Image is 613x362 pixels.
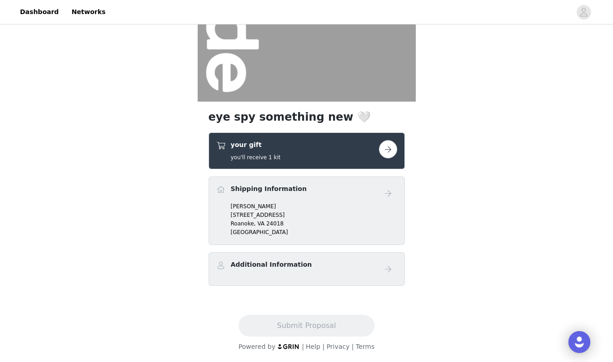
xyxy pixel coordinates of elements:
[231,184,307,194] h4: Shipping Information
[327,343,350,350] a: Privacy
[352,343,354,350] span: |
[356,343,374,350] a: Terms
[209,109,405,125] h1: eye spy something new 🤍
[568,331,590,353] div: Open Intercom Messenger
[15,2,64,22] a: Dashboard
[209,252,405,286] div: Additional Information
[231,211,397,219] p: [STREET_ADDRESS]
[209,176,405,245] div: Shipping Information
[231,140,281,150] h4: your gift
[302,343,304,350] span: |
[231,260,312,269] h4: Additional Information
[277,343,300,349] img: logo
[66,2,111,22] a: Networks
[231,153,281,161] h5: you'll receive 1 kit
[266,220,284,227] span: 24018
[258,220,265,227] span: VA
[231,202,397,210] p: [PERSON_NAME]
[306,343,320,350] a: Help
[322,343,324,350] span: |
[231,228,397,236] p: [GEOGRAPHIC_DATA]
[239,315,374,337] button: Submit Proposal
[209,132,405,169] div: your gift
[231,220,256,227] span: Roanoke,
[579,5,588,20] div: avatar
[239,343,275,350] span: Powered by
